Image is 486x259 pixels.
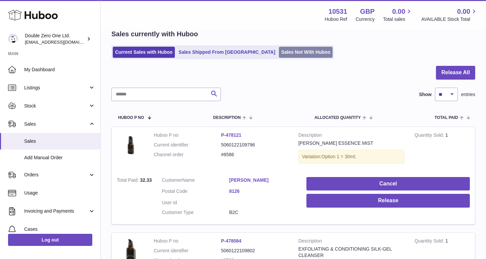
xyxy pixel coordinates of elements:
[461,91,475,98] span: entries
[356,16,375,23] div: Currency
[154,238,221,244] dt: Huboo P no
[421,16,478,23] span: AVAILABLE Stock Total
[24,172,88,178] span: Orders
[162,200,229,206] dt: User Id
[24,226,95,232] span: Cases
[117,177,140,184] strong: Total Paid
[419,91,432,98] label: Show
[162,188,229,196] dt: Postal Code
[154,142,221,148] dt: Current identifier
[117,132,144,159] img: 105311660211519.jpg
[25,33,85,45] div: Double Zero One Ltd.
[140,177,152,183] span: 32.33
[221,238,242,244] a: P-478084
[229,209,297,216] dd: B2C
[24,155,95,161] span: Add Manual Order
[415,238,445,245] strong: Quantity Sold
[329,7,347,16] strong: 10531
[8,34,18,44] img: hello@001skincare.com
[24,208,88,214] span: Invoicing and Payments
[24,121,88,127] span: Sales
[176,47,278,58] a: Sales Shipped From [GEOGRAPHIC_DATA]
[298,238,404,246] strong: Description
[392,7,405,16] span: 0.00
[383,16,413,23] span: Total sales
[162,177,182,183] span: Customer
[154,248,221,254] dt: Current identifier
[24,138,95,144] span: Sales
[457,7,470,16] span: 0.00
[314,116,361,120] span: ALLOCATED Quantity
[8,234,92,246] a: Log out
[298,150,404,164] div: Variation:
[213,116,241,120] span: Description
[162,177,229,185] dt: Name
[24,85,88,91] span: Listings
[435,116,458,120] span: Total paid
[162,209,229,216] dt: Customer Type
[24,103,88,109] span: Stock
[221,248,289,254] dd: 5060122109802
[360,7,375,16] strong: GBP
[298,246,404,259] div: EXFOLIATING & CONDITIONING SILK-GEL CLEANSER
[298,140,404,146] div: [PERSON_NAME] ESSENCE MIST
[229,177,297,183] a: [PERSON_NAME]
[25,39,99,45] span: [EMAIL_ADDRESS][DOMAIN_NAME]
[111,30,198,39] h2: Sales currently with Huboo
[118,116,144,120] span: Huboo P no
[383,7,413,23] a: 0.00 Total sales
[322,154,356,159] span: Option 1 = 30ml;
[221,132,242,138] a: P-478121
[325,16,347,23] div: Huboo Ref
[154,152,221,158] dt: Channel order
[298,132,404,140] strong: Description
[113,47,175,58] a: Current Sales with Huboo
[415,132,445,139] strong: Quantity Sold
[421,7,478,23] a: 0.00 AVAILABLE Stock Total
[436,66,475,80] button: Release All
[409,127,475,172] td: 1
[24,190,95,196] span: Usage
[229,188,297,195] a: 8126
[306,177,470,191] button: Cancel
[279,47,333,58] a: Sales Not With Huboo
[154,132,221,138] dt: Huboo P no
[24,67,95,73] span: My Dashboard
[306,194,470,208] button: Release
[221,152,289,158] dd: #8586
[221,142,289,148] dd: 5060122109796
